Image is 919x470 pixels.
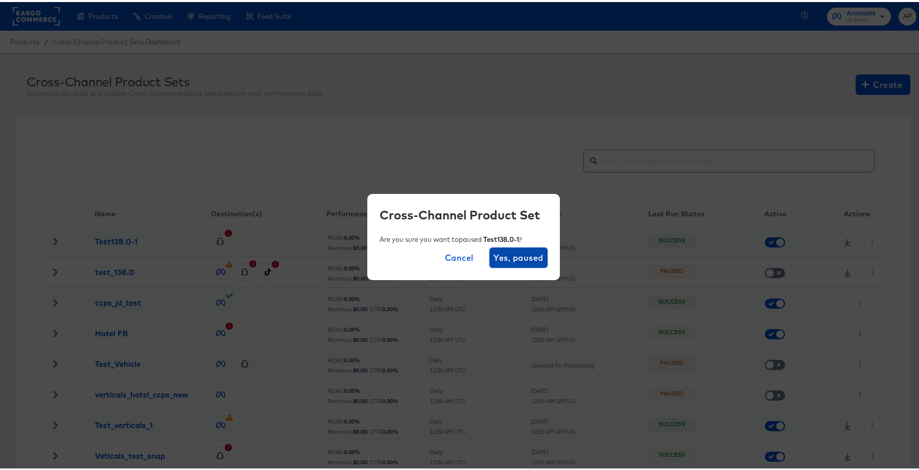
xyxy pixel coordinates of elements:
b: Test138.0-1 [483,233,519,241]
div: Cross-Channel Product Set [380,204,540,221]
button: Cancel [441,245,478,266]
span: Yes, paused [493,249,543,263]
button: Yes, paused [489,245,547,266]
div: Are you sure you want to paused ? [380,233,522,242]
span: Cancel [445,249,474,263]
